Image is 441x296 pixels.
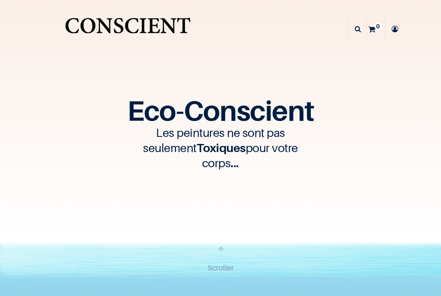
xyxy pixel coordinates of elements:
[197,141,246,155] span: Toxiques
[63,13,192,46] img: Conscient
[374,22,382,30] sup: 0
[231,156,239,170] span: ...
[367,15,385,44] a: 0
[27,99,414,122] h1: Eco-Conscient
[63,13,192,46] a: Logo of Conscient
[124,125,317,171] h3: Les peintures ne sont pas seulement pour votre corps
